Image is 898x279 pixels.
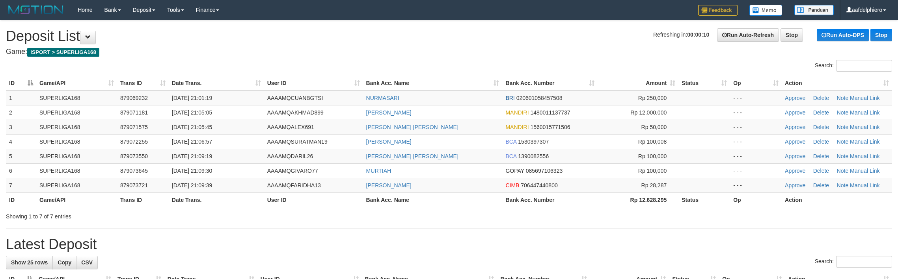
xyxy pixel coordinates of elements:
[505,124,529,130] span: MANDIRI
[813,124,829,130] a: Delete
[653,31,709,38] span: Refreshing in:
[730,192,782,207] th: Op
[117,76,169,91] th: Trans ID: activate to sort column ascending
[502,192,598,207] th: Bank Acc. Number
[366,139,412,145] a: [PERSON_NAME]
[813,168,829,174] a: Delete
[638,153,667,159] span: Rp 100,000
[870,29,892,41] a: Stop
[785,182,805,188] a: Approve
[169,76,264,91] th: Date Trans.: activate to sort column ascending
[836,256,892,268] input: Search:
[366,124,458,130] a: [PERSON_NAME] [PERSON_NAME]
[782,192,892,207] th: Action
[598,76,678,91] th: Amount: activate to sort column ascending
[837,139,849,145] a: Note
[518,139,549,145] span: Copy 1530397307 to clipboard
[36,105,117,120] td: SUPERLIGA168
[267,95,323,101] span: AAAAMQCUANBGTSI
[6,4,66,16] img: MOTION_logo.png
[172,95,212,101] span: [DATE] 21:01:19
[678,76,730,91] th: Status: activate to sort column ascending
[505,153,516,159] span: BCA
[730,163,782,178] td: - - -
[6,149,36,163] td: 5
[505,95,514,101] span: BRI
[120,153,148,159] span: 879073550
[717,28,779,42] a: Run Auto-Refresh
[641,182,667,188] span: Rp 28,287
[366,109,412,116] a: [PERSON_NAME]
[815,60,892,72] label: Search:
[36,178,117,192] td: SUPERLIGA168
[6,105,36,120] td: 2
[366,168,391,174] a: MURTIAH
[850,139,880,145] a: Manual Link
[813,109,829,116] a: Delete
[530,124,570,130] span: Copy 1560015771506 to clipboard
[172,182,212,188] span: [DATE] 21:09:39
[785,109,805,116] a: Approve
[505,139,516,145] span: BCA
[52,256,76,269] a: Copy
[850,124,880,130] a: Manual Link
[36,192,117,207] th: Game/API
[172,153,212,159] span: [DATE] 21:09:19
[36,76,117,91] th: Game/API: activate to sort column ascending
[516,95,563,101] span: Copy 020601058457508 to clipboard
[530,109,570,116] span: Copy 1480011137737 to clipboard
[837,109,849,116] a: Note
[267,153,313,159] span: AAAAMQDARIL26
[638,95,667,101] span: Rp 250,000
[850,95,880,101] a: Manual Link
[120,139,148,145] span: 879072255
[749,5,782,16] img: Button%20Memo.svg
[730,178,782,192] td: - - -
[630,109,667,116] span: Rp 12,000,000
[730,105,782,120] td: - - -
[730,76,782,91] th: Op: activate to sort column ascending
[6,192,36,207] th: ID
[505,168,524,174] span: GOPAY
[6,178,36,192] td: 7
[785,153,805,159] a: Approve
[782,76,892,91] th: Action: activate to sort column ascending
[526,168,563,174] span: Copy 085697106323 to clipboard
[6,209,368,220] div: Showing 1 to 7 of 7 entries
[6,237,892,252] h1: Latest Deposit
[794,5,834,15] img: panduan.png
[267,109,324,116] span: AAAAMQAKHMAD899
[813,139,829,145] a: Delete
[11,259,48,266] span: Show 25 rows
[505,182,519,188] span: CIMB
[598,192,678,207] th: Rp 12.628.295
[120,95,148,101] span: 879069232
[518,153,549,159] span: Copy 1390082556 to clipboard
[638,139,667,145] span: Rp 100,008
[36,91,117,105] td: SUPERLIGA168
[36,149,117,163] td: SUPERLIGA168
[81,259,93,266] span: CSV
[6,76,36,91] th: ID: activate to sort column descending
[36,120,117,134] td: SUPERLIGA168
[120,124,148,130] span: 879071575
[366,95,399,101] a: NURMASARI
[785,168,805,174] a: Approve
[785,95,805,101] a: Approve
[267,168,318,174] span: AAAAMQGIVARO77
[781,28,803,42] a: Stop
[363,192,503,207] th: Bank Acc. Name
[837,182,849,188] a: Note
[502,76,598,91] th: Bank Acc. Number: activate to sort column ascending
[120,182,148,188] span: 879073721
[698,5,738,16] img: Feedback.jpg
[6,91,36,105] td: 1
[730,120,782,134] td: - - -
[120,109,148,116] span: 879071181
[366,182,412,188] a: [PERSON_NAME]
[6,120,36,134] td: 3
[730,91,782,105] td: - - -
[813,153,829,159] a: Delete
[267,124,314,130] span: AAAAMQALEX691
[837,95,849,101] a: Note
